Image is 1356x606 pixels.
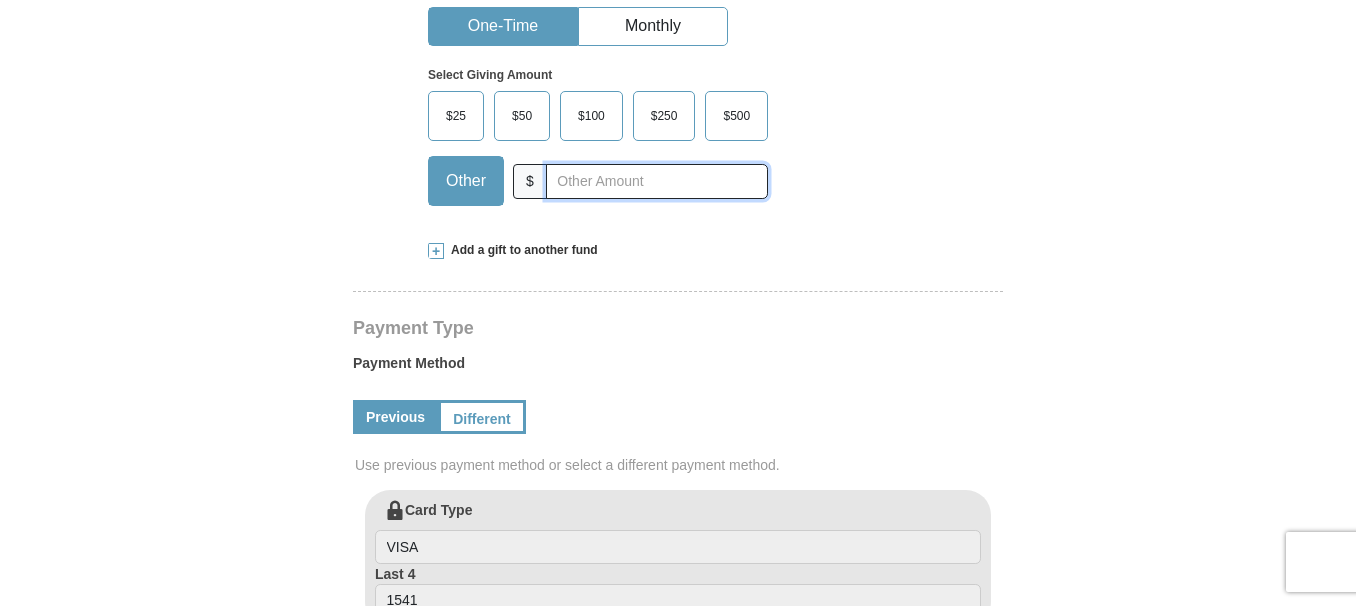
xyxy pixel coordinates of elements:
[353,400,438,434] a: Previous
[429,8,577,45] button: One-Time
[438,400,526,434] a: Different
[375,500,981,564] label: Card Type
[355,455,1005,475] span: Use previous payment method or select a different payment method.
[444,242,598,259] span: Add a gift to another fund
[546,164,768,199] input: Other Amount
[568,101,615,131] span: $100
[641,101,688,131] span: $250
[353,353,1003,383] label: Payment Method
[428,68,552,82] strong: Select Giving Amount
[436,166,496,196] span: Other
[353,320,1003,336] h4: Payment Type
[502,101,542,131] span: $50
[513,164,547,199] span: $
[713,101,760,131] span: $500
[375,530,981,564] input: Card Type
[579,8,727,45] button: Monthly
[436,101,476,131] span: $25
